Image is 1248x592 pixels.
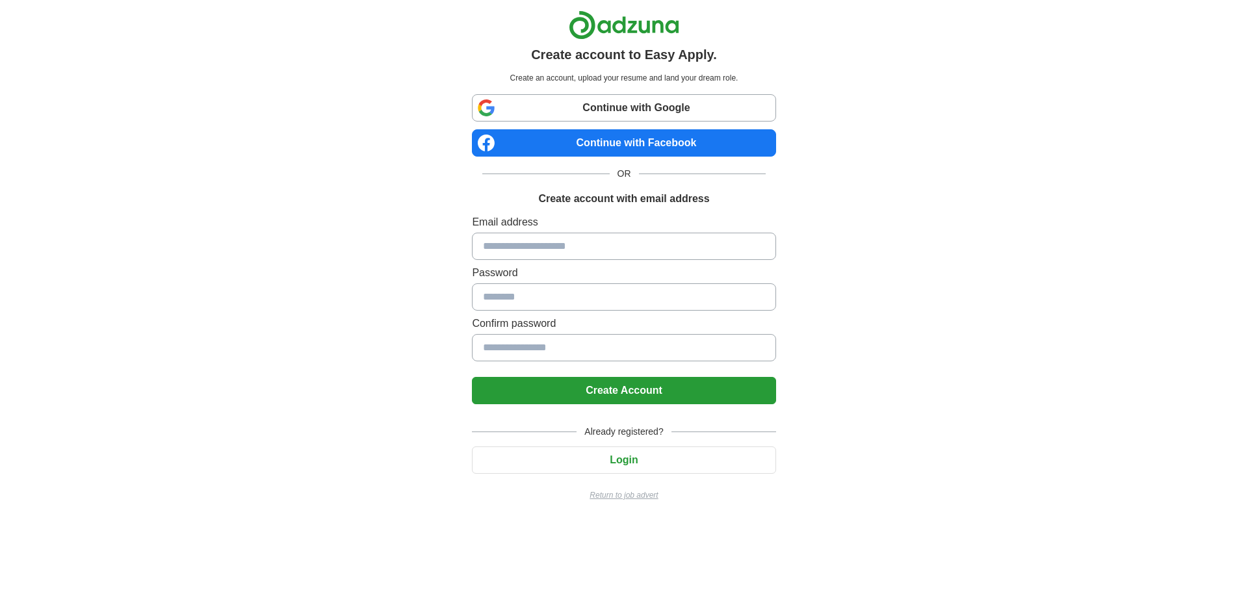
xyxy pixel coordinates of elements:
span: OR [610,167,639,181]
a: Login [472,454,775,465]
a: Continue with Google [472,94,775,122]
span: Already registered? [577,425,671,439]
button: Login [472,446,775,474]
a: Continue with Facebook [472,129,775,157]
label: Email address [472,214,775,230]
label: Confirm password [472,316,775,331]
h1: Create account to Easy Apply. [531,45,717,64]
button: Create Account [472,377,775,404]
img: Adzuna logo [569,10,679,40]
h1: Create account with email address [538,191,709,207]
a: Return to job advert [472,489,775,501]
label: Password [472,265,775,281]
p: Create an account, upload your resume and land your dream role. [474,72,773,84]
